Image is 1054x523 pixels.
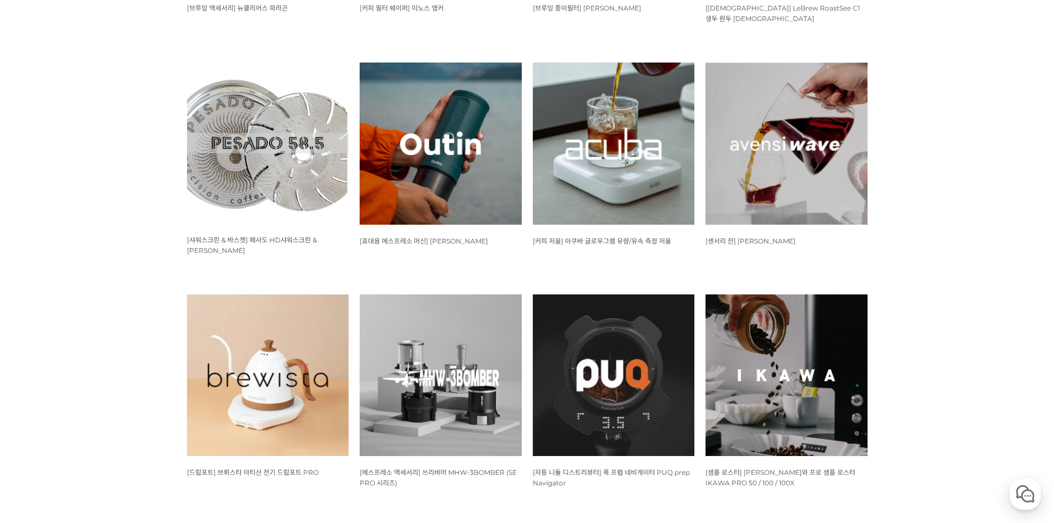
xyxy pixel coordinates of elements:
[187,294,349,457] img: 브뤼스타, brewista, 아티산, 전기 드립포트
[533,468,690,487] a: [자동 니들 디스트리뷰터] 푹 프렙 네비게이터 PUQ prep Navigator
[705,468,855,487] a: [샘플 로스터] [PERSON_NAME]와 프로 샘플 로스터 IKAWA PRO 50 / 100 / 100X
[360,63,522,225] img: 아우틴 나노 휴대용 에스프레소 머신
[533,3,641,12] a: [브루잉 종이필터] [PERSON_NAME]
[705,236,796,245] a: [센서리 잔] [PERSON_NAME]
[705,4,860,23] span: [[DEMOGRAPHIC_DATA]] LeBrew RoastSee C1 생두 원두 [DEMOGRAPHIC_DATA]
[101,368,115,377] span: 대화
[705,3,860,23] a: [[DEMOGRAPHIC_DATA]] LeBrew RoastSee C1 생두 원두 [DEMOGRAPHIC_DATA]
[705,63,868,225] img: 아벤시 웨이브
[533,236,671,245] a: [커피 저울] 아쿠바 글로우그램 유량/유속 측정 저울
[533,4,641,12] span: [브루잉 종이필터] [PERSON_NAME]
[73,351,143,379] a: 대화
[360,468,517,487] span: [에스프레소 액세서리] 쓰리바머 MHW-3BOMBER (SE PRO 시리즈)
[187,468,319,477] a: [드립포트] 브뤼스타 아티산 전기 드립포트 PRO
[533,63,695,225] img: 아쿠바 글로우그램 유량/유속 측정 저울
[3,351,73,379] a: 홈
[705,294,868,457] img: IKAWA PRO 50, IKAWA PRO 100, IKAWA PRO 100X
[171,367,184,376] span: 설정
[187,63,349,224] img: 페사도 HD샤워스크린, HE바스켓
[187,4,288,12] span: [브루잉 액세서리] 뉴클리어스 파라곤
[187,3,288,12] a: [브루잉 액세서리] 뉴클리어스 파라곤
[360,237,488,245] span: [휴대용 에스프레소 머신] [PERSON_NAME]
[360,468,517,487] a: [에스프레소 액세서리] 쓰리바머 MHW-3BOMBER (SE PRO 시리즈)
[35,367,41,376] span: 홈
[705,237,796,245] span: [센서리 잔] [PERSON_NAME]
[187,236,317,255] span: [샤워스크린 & 바스켓] 페사도 HD샤워스크린 & [PERSON_NAME]
[360,236,488,245] a: [휴대용 에스프레소 머신] [PERSON_NAME]
[187,468,319,477] span: [드립포트] 브뤼스타 아티산 전기 드립포트 PRO
[360,3,444,12] a: [커피 필터 쉐이퍼] 미노스 앵커
[533,237,671,245] span: [커피 저울] 아쿠바 글로우그램 유량/유속 측정 저울
[143,351,212,379] a: 설정
[533,294,695,457] img: 푹 프레스 PUQ PRESS
[360,4,444,12] span: [커피 필터 쉐이퍼] 미노스 앵커
[533,468,690,487] span: [자동 니들 디스트리뷰터] 푹 프렙 네비게이터 PUQ prep Navigator
[360,294,522,457] img: 쓰리바머 MHW-3BOMBER SE PRO 시리즈
[705,468,855,487] span: [샘플 로스터] [PERSON_NAME]와 프로 샘플 로스터 IKAWA PRO 50 / 100 / 100X
[187,235,317,255] a: [샤워스크린 & 바스켓] 페사도 HD샤워스크린 & [PERSON_NAME]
